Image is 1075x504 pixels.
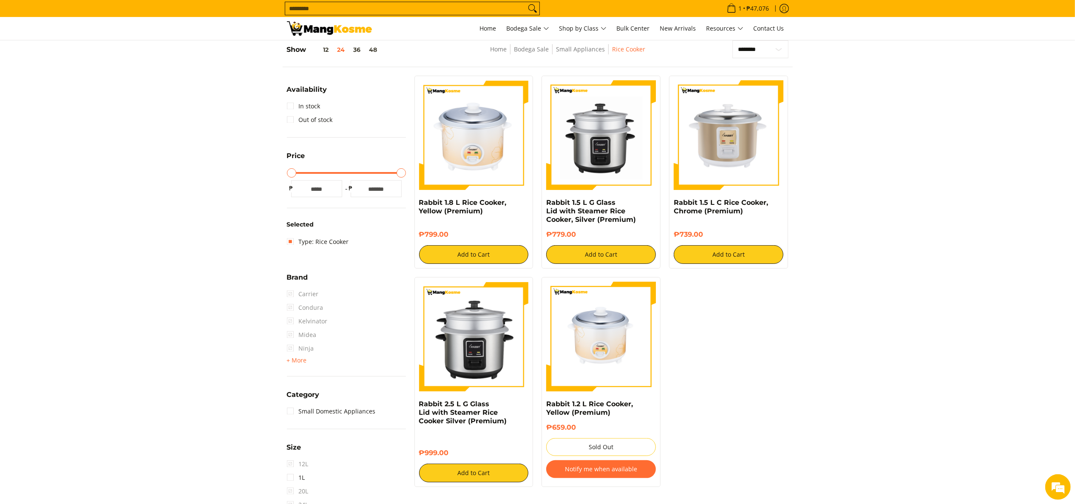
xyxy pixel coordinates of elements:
[333,46,349,53] button: 24
[306,46,333,53] button: 12
[526,2,539,15] button: Search
[546,423,656,432] h6: ₱659.00
[419,400,507,425] a: Rabbit 2.5 L G Glass Lid with Steamer Rice Cooker Silver (Premium)
[287,274,308,287] summary: Open
[287,86,327,99] summary: Open
[556,45,605,53] a: Small Appliances
[419,449,529,457] h6: ₱999.00
[434,44,701,63] nav: Breadcrumbs
[507,23,549,34] span: Bodega Sale
[674,245,783,264] button: Add to Cart
[287,21,372,36] img: Small Appliances l Mang Kosme: Home Appliances Warehouse Sale
[546,438,656,456] button: Sold Out
[419,230,529,239] h6: ₱799.00
[480,24,496,32] span: Home
[559,23,607,34] span: Shop by Class
[612,44,645,55] span: Rice Cooker
[287,301,323,314] span: Condura
[546,80,656,190] img: https://mangkosme.com/products/rabbit-1-5-l-g-glass-lid-with-steamer-rice-cooker-silver-class-a
[139,4,160,25] div: Minimize live chat window
[287,405,376,418] a: Small Domestic Appliances
[555,17,611,40] a: Shop by Class
[287,471,305,484] a: 1L
[546,460,656,478] button: Notify me when available
[44,48,143,59] div: Chat with us now
[706,23,743,34] span: Resources
[660,24,696,32] span: New Arrivals
[546,282,656,391] img: rabbit-1.2-liter-rice-cooker-yellow-full-view-mang-kosme
[287,45,382,54] h5: Show
[613,17,654,40] a: Bulk Center
[419,80,529,190] img: https://mangkosme.com/products/rabbit-1-8-l-rice-cooker-yellow-class-a
[287,457,309,471] span: 12L
[346,184,355,193] span: ₱
[287,391,320,398] span: Category
[674,80,783,190] img: https://mangkosme.com/products/rabbit-1-5-l-c-rice-cooker-chrome-class-a
[287,355,307,365] summary: Open
[287,221,406,229] h6: Selected
[419,245,529,264] button: Add to Cart
[287,328,317,342] span: Midea
[546,230,656,239] h6: ₱779.00
[749,17,789,40] a: Contact Us
[656,17,701,40] a: New Arrivals
[287,99,321,113] a: In stock
[737,6,743,11] span: 1
[380,17,789,40] nav: Main Menu
[617,24,650,32] span: Bulk Center
[287,184,295,193] span: ₱
[287,86,327,93] span: Availability
[674,230,783,239] h6: ₱739.00
[287,342,314,355] span: Ninja
[724,4,772,13] span: •
[287,444,301,451] span: Size
[514,45,549,53] a: Bodega Sale
[674,198,768,215] a: Rabbit 1.5 L C Rice Cooker, Chrome (Premium)
[419,464,529,482] button: Add to Cart
[287,391,320,405] summary: Open
[419,198,507,215] a: Rabbit 1.8 L Rice Cooker, Yellow (Premium)
[546,400,633,416] a: Rabbit 1.2 L Rice Cooker, Yellow (Premium)
[287,357,307,364] span: + More
[287,113,333,127] a: Out of stock
[365,46,382,53] button: 48
[287,153,305,159] span: Price
[49,107,117,193] span: We're online!
[287,274,308,281] span: Brand
[4,232,162,262] textarea: Type your message and hit 'Enter'
[754,24,784,32] span: Contact Us
[702,17,748,40] a: Resources
[546,198,636,224] a: Rabbit 1.5 L G Glass Lid with Steamer Rice Cooker, Silver (Premium)
[502,17,553,40] a: Bodega Sale
[349,46,365,53] button: 36
[476,17,501,40] a: Home
[746,6,771,11] span: ₱47,076
[287,153,305,166] summary: Open
[490,45,507,53] a: Home
[287,314,328,328] span: Kelvinator
[287,484,309,498] span: 20L
[287,287,319,301] span: Carrier
[546,245,656,264] button: Add to Cart
[287,235,349,249] a: Type: Rice Cooker
[287,444,301,457] summary: Open
[419,282,529,391] img: https://mangkosme.com/products/rabbit-2-5-l-g-glass-lid-with-steamer-rice-cooker-silver-class-a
